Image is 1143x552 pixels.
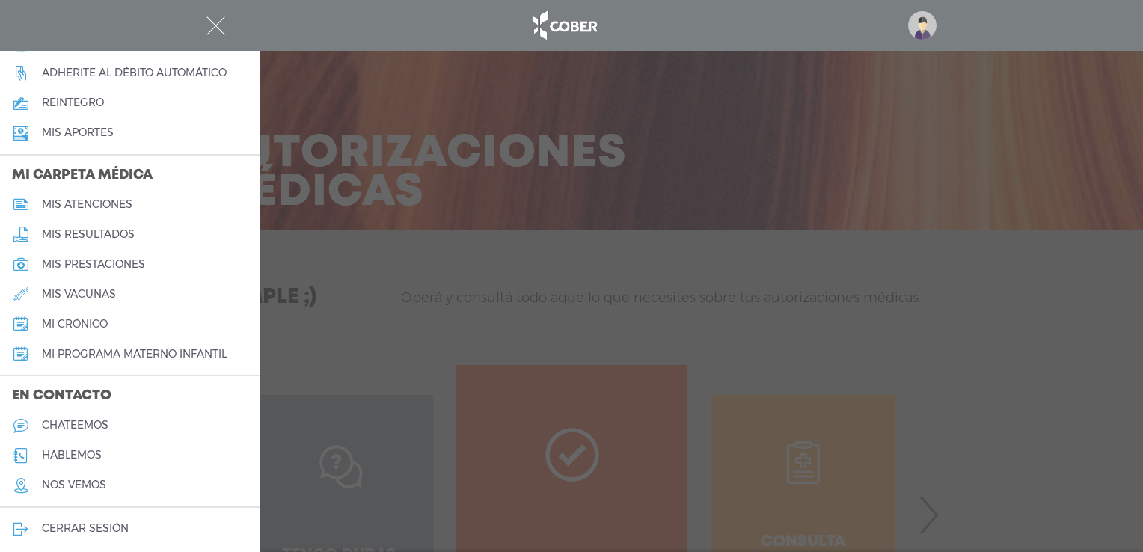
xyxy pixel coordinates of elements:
h5: Adherite al débito automático [42,67,227,79]
h5: mis prestaciones [42,258,145,271]
h5: cerrar sesión [42,522,129,535]
h5: mi crónico [42,318,108,331]
h5: mis vacunas [42,288,116,301]
h5: mis resultados [42,228,135,241]
img: Cober_menu-close-white.svg [206,16,225,35]
h5: chateemos [42,419,108,432]
h5: hablemos [42,449,102,461]
h5: Mis aportes [42,126,114,139]
img: profile-placeholder.svg [908,11,937,40]
h5: mi programa materno infantil [42,348,227,361]
h5: reintegro [42,96,104,109]
h5: mis atenciones [42,198,132,211]
img: logo_cober_home-white.png [524,7,603,43]
h5: nos vemos [42,479,106,491]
